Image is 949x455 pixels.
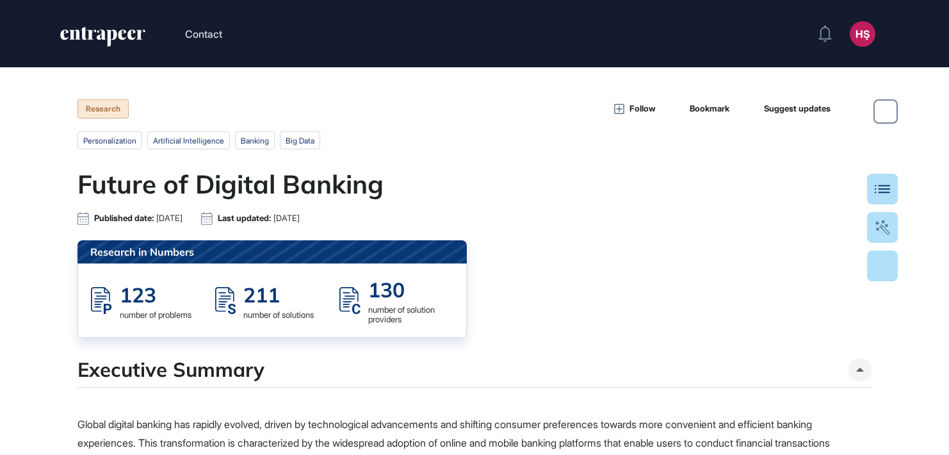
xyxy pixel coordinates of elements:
[77,131,142,149] li: personalization
[77,358,264,381] h4: Executive Summary
[614,102,656,116] button: Follow
[77,99,129,119] div: Research
[94,213,182,223] div: Published date:
[185,26,222,42] button: Contact
[243,310,314,320] div: number of solutions
[273,213,300,223] span: [DATE]
[120,282,191,308] div: 123
[629,103,656,115] span: Follow
[147,131,230,149] li: artificial intelligence
[764,103,831,115] span: Suggest updates
[156,213,182,223] span: [DATE]
[280,131,320,149] li: big data
[243,282,314,308] div: 211
[77,169,872,199] h1: Future of Digital Banking
[218,213,300,223] div: Last updated:
[742,100,831,118] button: Suggest updates
[850,21,875,47] button: HŞ
[368,305,453,324] div: number of solution providers
[669,100,730,118] button: Bookmark
[59,27,147,51] a: entrapeer-logo
[120,310,191,320] div: number of problems
[368,277,453,302] div: 130
[77,240,467,263] div: Research in Numbers
[690,103,729,115] span: Bookmark
[235,131,275,149] li: banking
